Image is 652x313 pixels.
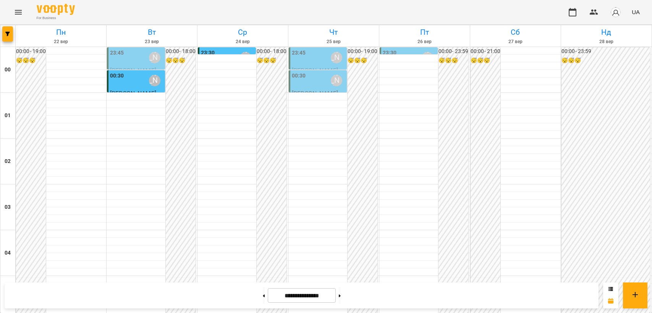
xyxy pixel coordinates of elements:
p: [PERSON_NAME] [292,90,338,97]
button: Menu [9,3,28,21]
h6: 00:00 - 19:00 [348,47,377,56]
span: [PERSON_NAME] [110,67,156,74]
div: Абрамова Ірина [422,52,433,63]
h6: 03 [5,203,11,211]
img: Voopty Logo [37,4,75,15]
h6: 24 вер [199,38,287,45]
span: For Business [37,16,75,21]
h6: Нд [562,26,650,38]
button: UA [629,5,643,19]
div: Абрамова Ірина [331,52,342,63]
h6: 00:00 - 23:59 [561,47,650,56]
h6: Чт [290,26,378,38]
h6: 00 [5,66,11,74]
label: 23:45 [110,49,124,57]
h6: 😴😴😴 [561,56,650,65]
h6: 04 [5,249,11,257]
h6: 😴😴😴 [471,56,500,65]
div: Абрамова Ірина [331,75,342,86]
h6: Пт [380,26,469,38]
h6: 00:00 - 23:59 [438,47,468,56]
h6: 23 вер [108,38,196,45]
h6: 😴😴😴 [16,56,46,65]
h6: 01 [5,111,11,120]
label: 00:30 [292,72,306,80]
label: 23:45 [292,49,306,57]
h6: 02 [5,157,11,166]
span: [PERSON_NAME] [110,90,156,97]
h6: 26 вер [380,38,469,45]
label: 23:30 [383,49,397,57]
span: [PERSON_NAME] [292,67,338,74]
span: UA [632,8,640,16]
h6: 25 вер [290,38,378,45]
h6: 00:00 - 21:00 [471,47,500,56]
h6: 00:00 - 18:00 [257,47,286,56]
label: 23:30 [201,49,215,57]
div: Абрамова Ірина [149,75,160,86]
h6: 00:00 - 19:00 [16,47,46,56]
h6: 22 вер [17,38,105,45]
h6: 😴😴😴 [166,56,196,65]
h6: Вт [108,26,196,38]
h6: 28 вер [562,38,650,45]
img: avatar_s.png [610,7,621,18]
h6: 00:00 - 18:00 [166,47,196,56]
h6: 😴😴😴 [348,56,377,65]
div: Абрамова Ірина [240,52,251,63]
label: 00:30 [110,72,124,80]
div: Абрамова Ірина [149,52,160,63]
h6: Сб [471,26,560,38]
h6: 😴😴😴 [257,56,286,65]
h6: Ср [199,26,287,38]
h6: 😴😴😴 [438,56,468,65]
h6: 27 вер [471,38,560,45]
h6: Пн [17,26,105,38]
